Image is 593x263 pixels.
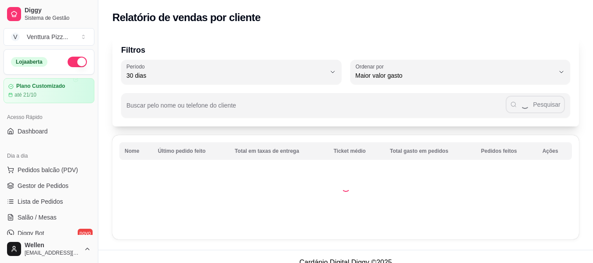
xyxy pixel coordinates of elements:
[112,11,261,25] h2: Relatório de vendas por cliente
[25,241,80,249] span: Wellen
[356,71,555,80] span: Maior valor gasto
[11,32,20,41] span: V
[14,91,36,98] article: até 21/10
[18,166,78,174] span: Pedidos balcão (PDV)
[4,4,94,25] a: DiggySistema de Gestão
[4,28,94,46] button: Select a team
[350,60,571,84] button: Ordenar porMaior valor gasto
[126,71,326,80] span: 30 dias
[126,63,147,70] label: Período
[356,63,387,70] label: Ordenar por
[341,183,350,192] div: Loading
[121,44,570,56] p: Filtros
[25,7,91,14] span: Diggy
[4,78,94,103] a: Plano Customizadoaté 21/10
[25,249,80,256] span: [EMAIL_ADDRESS][DOMAIN_NAME]
[18,127,48,136] span: Dashboard
[18,229,44,238] span: Diggy Bot
[126,104,506,113] input: Buscar pelo nome ou telefone do cliente
[4,210,94,224] a: Salão / Mesas
[4,163,94,177] button: Pedidos balcão (PDV)
[68,57,87,67] button: Alterar Status
[25,14,91,22] span: Sistema de Gestão
[4,226,94,240] a: Diggy Botnovo
[18,197,63,206] span: Lista de Pedidos
[16,83,65,90] article: Plano Customizado
[27,32,68,41] div: Venttura Pizz ...
[4,110,94,124] div: Acesso Rápido
[4,179,94,193] a: Gestor de Pedidos
[121,60,341,84] button: Período30 dias
[18,181,68,190] span: Gestor de Pedidos
[4,238,94,259] button: Wellen[EMAIL_ADDRESS][DOMAIN_NAME]
[18,213,57,222] span: Salão / Mesas
[4,149,94,163] div: Dia a dia
[4,124,94,138] a: Dashboard
[4,195,94,209] a: Lista de Pedidos
[11,57,47,67] div: Loja aberta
